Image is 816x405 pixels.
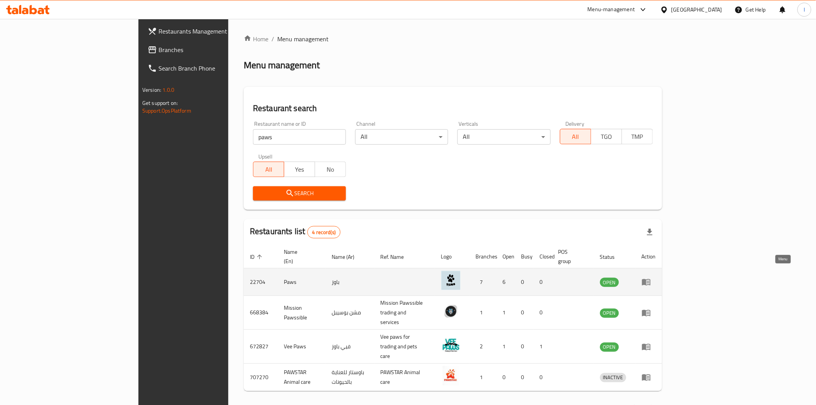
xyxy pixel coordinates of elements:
td: 2 [470,330,497,364]
a: Restaurants Management [142,22,275,40]
h2: Restaurants list [250,226,341,238]
nav: breadcrumb [244,34,662,44]
span: OPEN [600,278,619,287]
img: Vee Paws [441,336,460,355]
td: باوستار للعناية بالحيونات [325,364,374,391]
td: Mission Pawssible [278,296,325,330]
span: I [804,5,805,14]
span: OPEN [600,343,619,351]
td: Vee Paws [278,330,325,364]
button: All [253,162,284,177]
h2: Menu management [244,59,320,71]
span: POS group [558,247,585,266]
a: Search Branch Phone [142,59,275,78]
h2: Restaurant search [253,103,653,114]
button: No [315,162,346,177]
span: Search [259,189,340,198]
td: 0 [497,364,515,391]
th: Closed [534,245,552,268]
td: باوز [325,268,374,296]
td: 1 [534,330,552,364]
div: Total records count [307,226,341,238]
span: All [563,131,588,142]
img: Mission Pawssible [441,302,460,321]
span: Version: [142,85,161,95]
td: فيي باوز [325,330,374,364]
td: 6 [497,268,515,296]
th: Branches [470,245,497,268]
span: TMP [625,131,650,142]
td: مشن بوسيبل [325,296,374,330]
td: PAWSTAR Animal care [374,364,435,391]
div: Menu [642,342,656,351]
span: Branches [158,45,268,54]
span: TGO [594,131,619,142]
div: OPEN [600,343,619,352]
a: Branches [142,40,275,59]
span: Name (En) [284,247,316,266]
button: Search [253,186,346,201]
span: 4 record(s) [308,229,341,236]
th: Busy [515,245,534,268]
td: 1 [470,364,497,391]
div: Menu [642,373,656,382]
span: ID [250,252,265,262]
div: Menu-management [588,5,635,14]
td: 1 [470,296,497,330]
div: OPEN [600,309,619,318]
td: 0 [515,364,534,391]
span: No [318,164,343,175]
button: All [560,129,591,144]
span: Restaurants Management [158,27,268,36]
span: Get support on: [142,98,178,108]
div: Menu [642,308,656,317]
th: Logo [435,245,470,268]
input: Search for restaurant name or ID.. [253,129,346,145]
td: Mission Pawssible trading and services [374,296,435,330]
span: Name (Ar) [332,252,364,262]
span: INACTIVE [600,373,626,382]
table: enhanced table [244,245,662,391]
div: All [355,129,448,145]
td: 1 [497,296,515,330]
div: [GEOGRAPHIC_DATA] [671,5,722,14]
button: Yes [284,162,315,177]
span: All [256,164,281,175]
div: All [457,129,550,145]
img: Paws [441,271,460,290]
span: OPEN [600,309,619,317]
td: 1 [497,330,515,364]
th: Open [497,245,515,268]
span: Yes [287,164,312,175]
span: Status [600,252,625,262]
a: Support.OpsPlatform [142,106,191,116]
td: 0 [515,296,534,330]
td: 0 [534,268,552,296]
span: Search Branch Phone [158,64,268,73]
button: TGO [591,129,622,144]
span: Menu management [277,34,329,44]
td: Vee paws for trading and pets care [374,330,435,364]
label: Delivery [565,121,585,127]
span: Ref. Name [381,252,414,262]
button: TMP [622,129,653,144]
td: 0 [515,268,534,296]
td: 0 [534,364,552,391]
td: 7 [470,268,497,296]
th: Action [636,245,662,268]
td: Paws [278,268,325,296]
td: 0 [515,330,534,364]
td: PAWSTAR Animal care [278,364,325,391]
label: Upsell [258,154,273,159]
div: Export file [641,223,659,241]
td: 0 [534,296,552,330]
img: PAWSTAR Animal care [441,366,460,385]
span: 1.0.0 [162,85,174,95]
